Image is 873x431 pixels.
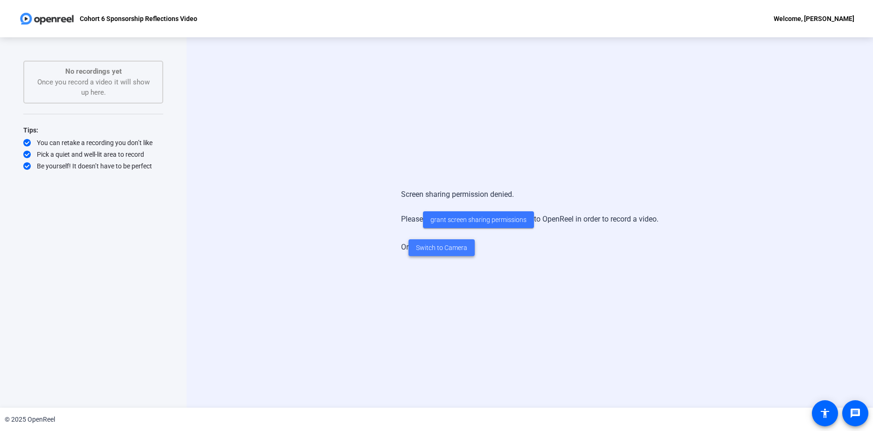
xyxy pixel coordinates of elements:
p: No recordings yet [34,66,153,77]
div: Pick a quiet and well-lit area to record [23,150,163,159]
button: grant screen sharing permissions [423,211,534,228]
button: Switch to Camera [409,239,475,256]
mat-icon: accessibility [819,408,831,419]
mat-icon: message [850,408,861,419]
img: OpenReel logo [19,9,75,28]
div: Screen sharing permission denied. Please to OpenReel in order to record a video. Or [401,180,658,265]
div: Once you record a video it will show up here. [34,66,153,98]
div: Welcome, [PERSON_NAME] [774,13,854,24]
div: © 2025 OpenReel [5,415,55,424]
div: Tips: [23,125,163,136]
p: Cohort 6 Sponsorship Reflections Video [80,13,197,24]
span: Switch to Camera [416,243,467,253]
span: grant screen sharing permissions [430,215,527,225]
div: You can retake a recording you don’t like [23,138,163,147]
div: Be yourself! It doesn’t have to be perfect [23,161,163,171]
